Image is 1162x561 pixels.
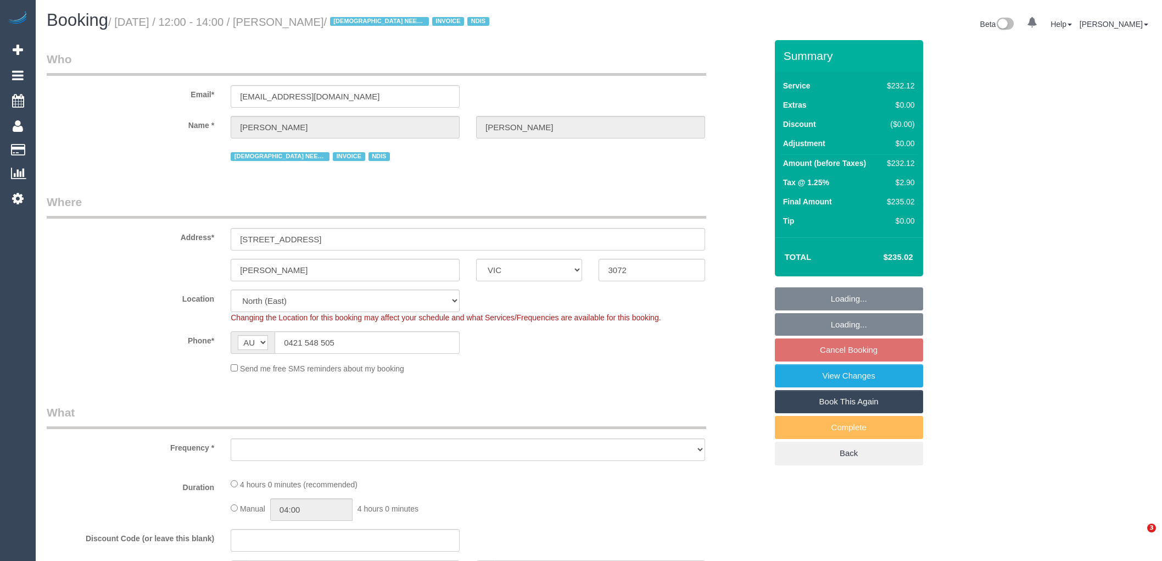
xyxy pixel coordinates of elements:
[231,259,460,281] input: Suburb*
[783,138,825,149] label: Adjustment
[47,10,108,30] span: Booking
[783,80,811,91] label: Service
[1125,524,1151,550] iframe: Intercom live chat
[368,152,390,161] span: NDIS
[882,138,914,149] div: $0.00
[38,85,222,100] label: Email*
[467,17,489,26] span: NDIS
[882,177,914,188] div: $2.90
[1051,20,1072,29] a: Help
[783,177,829,188] label: Tax @ 1.25%
[240,480,357,489] span: 4 hours 0 minutes (recommended)
[775,364,923,387] a: View Changes
[882,80,914,91] div: $232.12
[324,16,493,28] span: /
[38,116,222,131] label: Name *
[333,152,365,161] span: INVOICE
[775,442,923,465] a: Back
[882,99,914,110] div: $0.00
[7,11,29,26] img: Automaid Logo
[783,158,866,169] label: Amount (before Taxes)
[231,152,329,161] span: [DEMOGRAPHIC_DATA] NEEDED
[38,290,222,304] label: Location
[980,20,1014,29] a: Beta
[47,194,706,219] legend: Where
[882,158,914,169] div: $232.12
[996,18,1014,32] img: New interface
[38,529,222,544] label: Discount Code (or leave this blank)
[231,313,661,322] span: Changing the Location for this booking may affect your schedule and what Services/Frequencies are...
[784,49,918,62] h3: Summary
[47,404,706,429] legend: What
[783,196,832,207] label: Final Amount
[882,196,914,207] div: $235.02
[330,17,429,26] span: [DEMOGRAPHIC_DATA] NEEDED
[775,390,923,413] a: Book This Again
[38,438,222,453] label: Frequency *
[599,259,705,281] input: Post Code*
[108,16,493,28] small: / [DATE] / 12:00 - 14:00 / [PERSON_NAME]
[38,228,222,243] label: Address*
[38,331,222,346] label: Phone*
[275,331,460,354] input: Phone*
[783,99,807,110] label: Extras
[231,85,460,108] input: Email*
[47,51,706,76] legend: Who
[783,119,816,130] label: Discount
[432,17,464,26] span: INVOICE
[1080,20,1148,29] a: [PERSON_NAME]
[240,364,404,373] span: Send me free SMS reminders about my booking
[783,215,795,226] label: Tip
[240,504,265,513] span: Manual
[1147,524,1156,532] span: 3
[785,252,812,262] strong: Total
[882,215,914,226] div: $0.00
[476,116,705,138] input: Last Name*
[850,253,913,262] h4: $235.02
[357,504,418,513] span: 4 hours 0 minutes
[38,478,222,493] label: Duration
[231,116,460,138] input: First Name*
[882,119,914,130] div: ($0.00)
